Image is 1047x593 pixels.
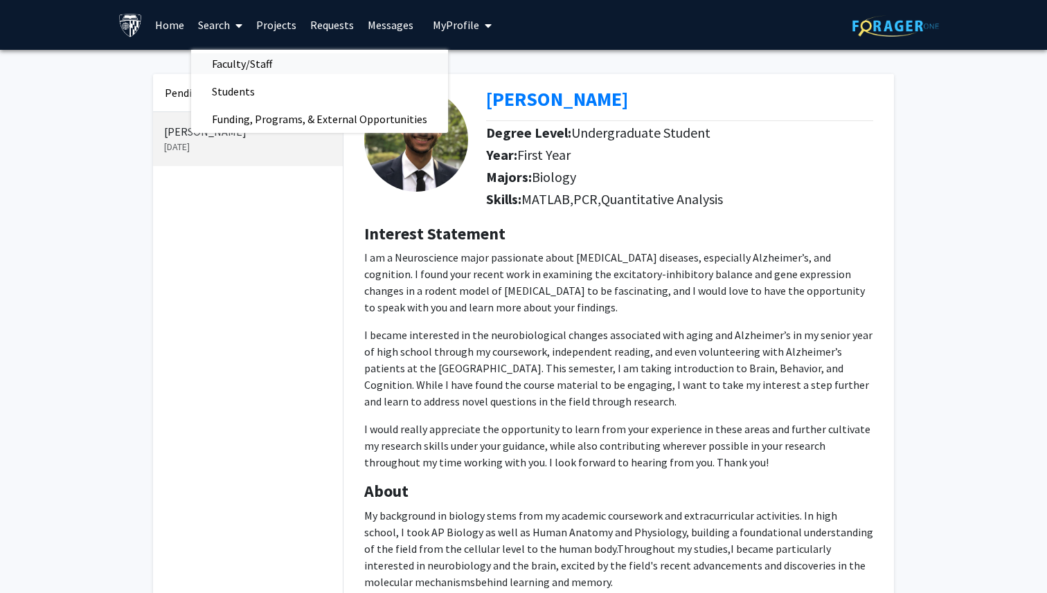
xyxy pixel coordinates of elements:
span: Quantitative Analysis [601,190,723,208]
img: Profile Picture [364,88,468,192]
p: I became interested in the neurobiological changes associated with aging and Alzheimer’s in my se... [364,327,873,410]
span: MATLAB, [521,190,573,208]
a: Projects [249,1,303,49]
b: Majors: [486,168,532,185]
a: Funding, Programs, & External Opportunities [191,109,448,129]
span: PCR, [573,190,601,208]
span: Students [191,77,276,105]
b: About [364,480,409,502]
b: Skills: [486,190,521,208]
b: Degree Level: [486,124,571,141]
a: Messages [361,1,420,49]
span: Throughout my studies [617,542,728,556]
p: [DATE] [164,140,332,154]
a: Home [148,1,191,49]
span: behind learning and memory. [475,575,613,589]
span: I became particularly interested in neurobiology and the brain, excited by the field's recent adv... [364,542,868,589]
span: Faculty/Staff [191,50,293,77]
a: Students [191,81,448,102]
span: , [728,542,731,556]
a: Faculty/Staff [191,53,448,74]
b: [PERSON_NAME] [486,86,628,111]
span: Funding, Programs, & External Opportunities [191,105,448,133]
span: My Profile [433,18,479,32]
p: I would really appreciate the opportunity to learn from your experience in these areas and furthe... [364,421,873,471]
img: ForagerOne Logo [852,15,939,37]
img: Johns Hopkins University Logo [118,13,143,37]
a: Opens in a new tab [486,86,628,111]
span: First Year [517,146,571,163]
p: I am a Neuroscience major passionate about [MEDICAL_DATA] diseases, especially Alzheimer’s, and c... [364,249,873,316]
b: Year: [486,146,517,163]
p: [PERSON_NAME] [164,123,332,140]
a: Search [191,1,249,49]
span: Undergraduate Student [571,124,710,141]
button: Pending [153,74,216,111]
p: My background in biology stems from my academic coursework and extracurricular activities. In hig... [364,507,873,590]
b: Interest Statement [364,223,505,244]
a: Requests [303,1,361,49]
span: Biology [532,168,576,185]
iframe: Chat [10,531,59,583]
